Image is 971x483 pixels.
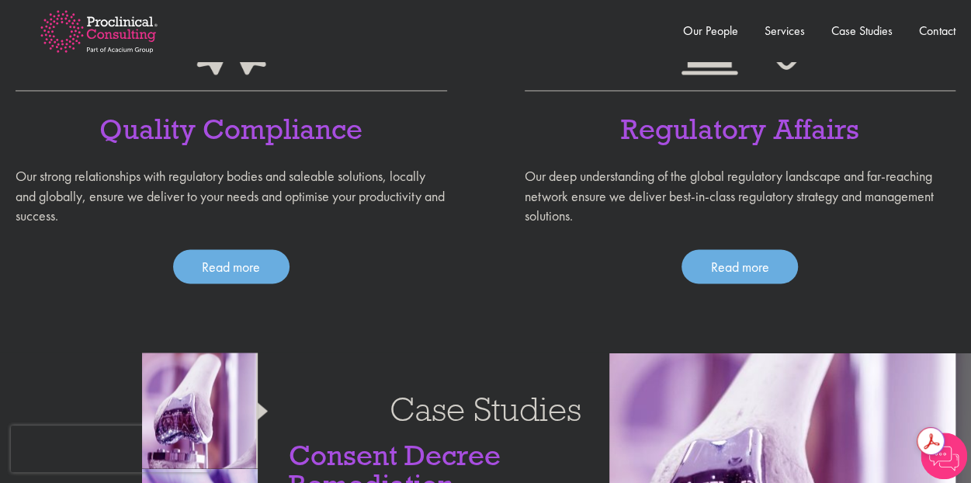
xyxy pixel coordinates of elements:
a: Our People [683,23,738,39]
a: Services [765,23,805,39]
p: Our strong relationships with regulatory bodies and saleable solutions, locally and globally, ens... [16,166,447,226]
a: Quality Compliance [99,110,362,147]
a: Read more [173,249,290,283]
a: Read more [681,249,798,283]
img: Chatbot [921,433,967,479]
a: Privacy Policy [129,175,203,188]
a: Case Studies [831,23,893,39]
a: Contact [919,23,955,39]
iframe: reCAPTCHA [11,426,210,472]
p: Our deep understanding of the global regulatory landscape and far-reaching network ensure we deli... [525,166,956,226]
a: Regulatory Affairs [621,110,859,147]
